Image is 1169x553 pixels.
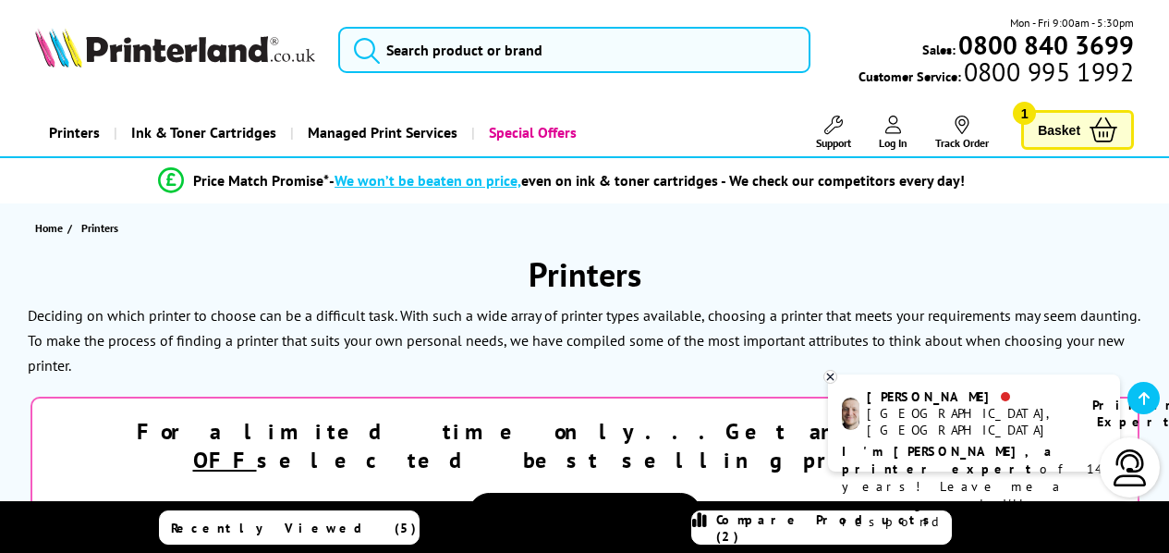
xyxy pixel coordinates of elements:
span: Basket [1038,117,1080,142]
div: [PERSON_NAME] [867,388,1069,405]
span: 0800 995 1992 [961,63,1134,80]
img: user-headset-light.svg [1112,449,1149,486]
span: Recently Viewed (5) [171,520,417,536]
span: Ink & Toner Cartridges [131,109,276,156]
p: of 14 years! Leave me a message and I'll respond ASAP [842,443,1106,531]
a: 0800 840 3699 [956,36,1134,54]
span: Mon - Fri 9:00am - 5:30pm [1010,14,1134,31]
a: Printerland Logo [35,28,315,71]
a: Basket 1 [1021,110,1134,150]
div: [GEOGRAPHIC_DATA], [GEOGRAPHIC_DATA] [867,405,1069,438]
span: Support [816,136,851,150]
a: Home [35,218,67,238]
span: 1 [1013,102,1036,125]
b: 0800 840 3699 [958,28,1134,62]
a: Support [816,116,851,150]
a: Compare Products (2) [691,510,952,545]
a: Track Order [935,116,989,150]
a: Managed Print Services [290,109,471,156]
h1: Printers [18,252,1151,296]
span: Compare Products (2) [716,511,951,545]
span: Customer Service: [858,63,1134,85]
img: Printerland Logo [35,28,315,68]
input: Search product or brand [338,27,810,73]
img: ashley-livechat.png [842,398,859,430]
span: Printers [81,221,118,235]
span: Price Match Promise* [193,171,329,190]
div: - even on ink & toner cartridges - We check our competitors every day! [329,171,965,190]
a: Printers [35,109,114,156]
span: Sales: [922,41,956,58]
a: View Sale Items [469,493,701,535]
u: EXTRA 10% OFF [193,417,1033,474]
p: To make the process of finding a printer that suits your own personal needs, we have compiled som... [28,331,1125,375]
span: We won’t be beaten on price, [335,171,521,190]
span: Log In [879,136,907,150]
b: I'm [PERSON_NAME], a printer expert [842,443,1057,477]
p: Deciding on which printer to choose can be a difficult task. With such a wide array of printer ty... [28,306,1140,325]
li: modal_Promise [9,165,1114,197]
a: Recently Viewed (5) [159,510,420,545]
strong: For a limited time only...Get an selected best selling printers! [137,417,1032,474]
a: Ink & Toner Cartridges [114,109,290,156]
a: Special Offers [471,109,591,156]
a: Log In [879,116,907,150]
